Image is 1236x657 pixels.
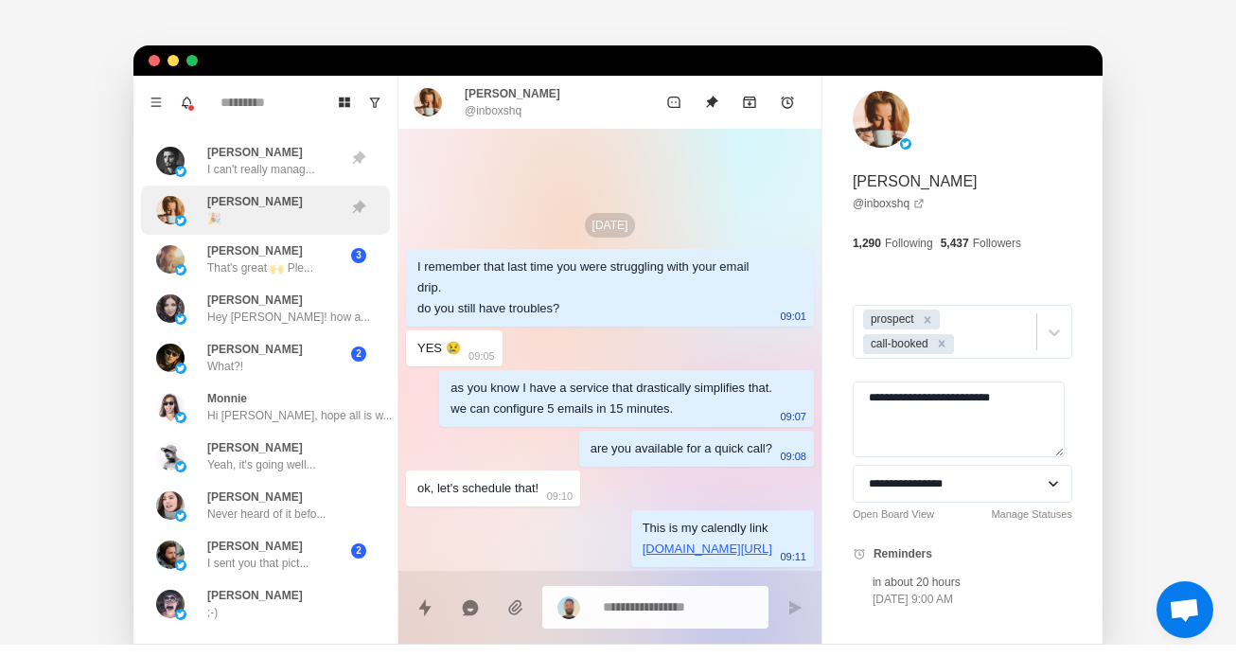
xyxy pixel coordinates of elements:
[693,83,731,121] button: Unpin
[156,294,185,323] img: picture
[207,555,309,572] p: I sent you that pict...
[465,102,521,119] p: @inboxshq
[991,506,1072,523] a: Manage Statuses
[768,83,806,121] button: Add reminder
[853,195,925,212] a: @inboxshq
[780,406,806,427] p: 09:07
[406,589,444,627] button: Quick replies
[973,235,1021,252] p: Followers
[207,604,218,621] p: ;-)
[175,313,186,325] img: picture
[873,574,961,591] p: in about 20 hours
[156,344,185,372] img: picture
[171,87,202,117] button: Notifications
[351,248,366,263] span: 3
[655,83,693,121] button: Mark as unread
[450,378,772,419] div: as you know I have a service that drastically simplifies that. we can configure 5 emails in 15 mi...
[465,85,560,102] p: [PERSON_NAME]
[207,259,313,276] p: That's great 🙌 Ple...
[175,215,186,226] img: picture
[207,488,303,506] p: [PERSON_NAME]
[207,210,221,227] p: 🎉
[451,589,489,627] button: Reply with AI
[853,170,978,193] p: [PERSON_NAME]
[643,518,772,559] div: This is my calendly link
[207,309,370,326] p: Hey [PERSON_NAME]! how a...
[931,334,952,354] div: Remove call-booked
[360,87,390,117] button: Show unread conversations
[175,609,186,620] img: picture
[780,446,806,467] p: 09:08
[547,486,574,506] p: 09:10
[175,264,186,275] img: picture
[917,310,938,329] div: Remove prospect
[591,438,772,459] div: are you available for a quick call?
[853,506,934,523] a: Open Board View
[156,393,185,421] img: picture
[156,147,185,175] img: picture
[141,87,171,117] button: Menu
[776,589,814,627] button: Send message
[417,257,772,319] div: I remember that last time you were struggling with your email drip. do you still have troubles?
[1157,581,1213,638] div: Open chat
[417,478,539,499] div: ok, let's schedule that!
[175,461,186,472] img: picture
[900,138,911,150] img: picture
[351,346,366,362] span: 2
[207,341,303,358] p: [PERSON_NAME]
[207,390,247,407] p: Monnie
[643,539,772,559] p: [DOMAIN_NAME][URL]
[207,161,315,178] p: I can't really manag...
[207,506,326,523] p: Never heard of it befo...
[885,235,933,252] p: Following
[207,456,316,473] p: Yeah, it's going well...
[585,213,636,238] p: [DATE]
[417,338,461,359] div: YES 😢
[780,546,806,567] p: 09:11
[351,543,366,559] span: 2
[156,245,185,274] img: picture
[207,292,303,309] p: [PERSON_NAME]
[207,193,303,210] p: [PERSON_NAME]
[853,235,881,252] p: 1,290
[207,358,243,375] p: What?!
[207,538,303,555] p: [PERSON_NAME]
[941,235,969,252] p: 5,437
[329,87,360,117] button: Board View
[175,412,186,423] img: picture
[207,242,303,259] p: [PERSON_NAME]
[175,363,186,374] img: picture
[414,88,442,116] img: picture
[468,346,495,366] p: 09:05
[207,439,303,456] p: [PERSON_NAME]
[175,559,186,571] img: picture
[865,310,917,329] div: prospect
[497,589,535,627] button: Add media
[175,166,186,177] img: picture
[865,334,931,354] div: call-booked
[731,83,768,121] button: Archive
[780,306,806,327] p: 09:01
[207,587,303,604] p: [PERSON_NAME]
[207,144,303,161] p: [PERSON_NAME]
[156,442,185,471] img: picture
[175,510,186,522] img: picture
[853,91,909,148] img: picture
[874,545,932,562] p: Reminders
[156,196,185,224] img: picture
[156,491,185,520] img: picture
[207,407,392,424] p: Hi [PERSON_NAME], hope all is w...
[156,590,185,618] img: picture
[557,596,580,619] img: picture
[156,541,185,569] img: picture
[873,591,961,608] p: [DATE] 9:00 AM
